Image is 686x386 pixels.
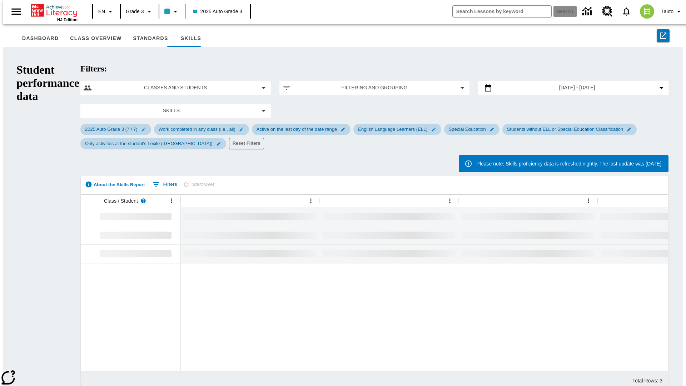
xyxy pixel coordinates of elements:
div: Total Rows: 3 [632,377,662,384]
div: Home [31,3,78,22]
span: Tauto [661,8,673,15]
span: NJ Edition [57,18,78,22]
button: Class color is light blue. Change class color [161,5,183,18]
a: Notifications [617,2,636,21]
span: Special Education [444,127,490,132]
span: EN [98,8,105,15]
button: Open Menu [583,196,594,206]
button: Grade: Grade 3, Select a grade [123,5,156,18]
button: Open Menu [166,196,177,206]
a: Resource Center, Will open in new tab [598,2,617,21]
div: Edit Students without ELL or Special Education Classification filter selected submenu item [502,124,637,135]
div: Edit Active on the last day of the date range filter selected submenu item [252,124,351,135]
button: Open Menu [444,196,455,206]
button: Show filters [151,179,179,190]
span: Students without ELL or Special Education Classification [503,127,627,132]
span: English Language Learners (ELL) [354,127,432,132]
button: Language: EN, Select a language [95,5,118,18]
span: 2025 Auto Grade 3 [193,8,243,15]
div: Edit Work completed in any class (i.e., all) filter selected submenu item [154,124,249,135]
span: About the Skills Report [94,180,145,189]
button: Select skills menu item [83,107,268,115]
span: [DATE] - [DATE] [559,84,595,91]
img: avatar image [640,4,654,19]
span: Grade 3 [126,8,144,15]
svg: Collapse Date Range Filter [657,84,666,92]
button: Profile/Settings [658,5,686,18]
span: 2025 Auto Grade 3 (7 / 7) [81,127,142,132]
span: Filtering and Grouping [297,84,453,91]
div: Edit English Language Learners (ELL) filter selected submenu item [353,124,441,135]
button: Open Menu [305,196,316,206]
h1: Student performance data [16,63,79,383]
button: Select a new avatar [636,2,658,21]
button: Class Overview [64,30,127,47]
button: Standards [127,30,174,47]
div: Edit Only activities at the student's Lexile (Reading) filter selected submenu item [80,138,226,149]
button: Skills [174,30,208,47]
button: About the Skills Report [82,179,148,190]
button: Open side menu [6,1,27,22]
span: Work completed in any class (i.e., all) [154,127,240,132]
button: Select classes and students menu item [83,84,268,92]
h2: Filters: [80,64,668,74]
input: search field [453,6,551,17]
button: Export to CSV [657,29,670,42]
div: Please note: Skills proficiency data is refreshed nightly. The last update was [DATE]. [477,157,663,170]
div: Edit 2025 Auto Grade 3 (7 / 7) filter selected submenu item [80,124,151,135]
button: Dashboard [16,30,64,47]
button: Select the date range menu item [481,84,666,92]
span: Only activities at the student's Lexile ([GEOGRAPHIC_DATA]) [81,141,217,146]
a: Data Center [578,2,598,21]
span: Active on the last day of the date range [252,127,341,132]
span: Classes and Students [98,84,254,91]
button: Apply filters menu item [282,84,467,92]
button: Read more about Class / Student [138,196,149,206]
span: Class / Student [104,197,138,204]
span: Skills [89,107,254,114]
div: Edit Special Education filter selected submenu item [444,124,499,135]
